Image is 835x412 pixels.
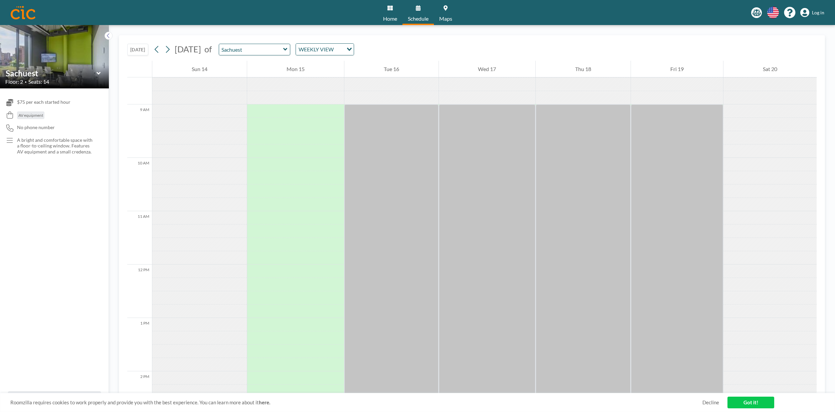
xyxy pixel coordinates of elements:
[127,51,152,104] div: 8 AM
[175,44,201,54] span: [DATE]
[6,68,97,78] input: Sachuest
[259,399,270,405] a: here.
[17,137,96,155] p: A bright and comfortable space with a floor-to-ceiling window. Features AV equipment and a small ...
[812,10,824,16] span: Log in
[383,16,397,21] span: Home
[723,61,817,77] div: Sat 20
[25,80,27,84] span: •
[439,61,536,77] div: Wed 17
[296,44,354,55] div: Search for option
[11,6,35,19] img: organization-logo
[17,124,55,130] span: No phone number
[439,16,452,21] span: Maps
[127,265,152,318] div: 12 PM
[631,61,723,77] div: Fri 19
[17,99,70,105] span: $75 per each started hour
[408,16,429,21] span: Schedule
[336,45,343,54] input: Search for option
[727,397,774,408] a: Got it!
[800,8,824,17] a: Log in
[10,399,702,406] span: Roomzilla requires cookies to work properly and provide you with the best experience. You can lea...
[8,391,101,404] button: All resources
[18,113,43,118] span: AV equipment
[536,61,631,77] div: Thu 18
[127,44,148,55] button: [DATE]
[127,158,152,211] div: 10 AM
[127,318,152,371] div: 1 PM
[5,78,23,85] span: Floor: 2
[702,399,719,406] a: Decline
[28,78,49,85] span: Seats: 14
[152,61,247,77] div: Sun 14
[344,61,439,77] div: Tue 16
[204,44,212,54] span: of
[127,104,152,158] div: 9 AM
[247,61,344,77] div: Mon 15
[127,211,152,265] div: 11 AM
[297,45,335,54] span: WEEKLY VIEW
[219,44,283,55] input: Sachuest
